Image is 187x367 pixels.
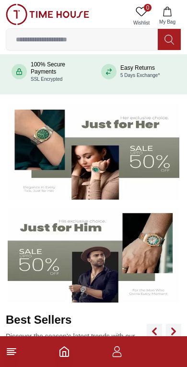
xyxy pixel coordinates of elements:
span: Wishlist [129,19,153,26]
p: Discover the season’s latest trends with our newest drops [6,331,147,351]
span: 0 [144,4,152,12]
span: SSL Encrypted [31,76,62,82]
img: ... [6,4,89,25]
button: My Bag [153,4,181,28]
h2: Best Sellers [6,312,147,328]
img: Men's Watches Banner [8,207,179,303]
img: Women's Watches Banner [8,104,179,200]
span: My Bag [155,18,179,25]
div: Easy Returns [120,64,160,79]
a: Home [58,346,70,357]
div: 100% Secure Payments [31,61,86,83]
span: 5 Days Exchange* [120,73,160,78]
a: 0Wishlist [129,4,153,28]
